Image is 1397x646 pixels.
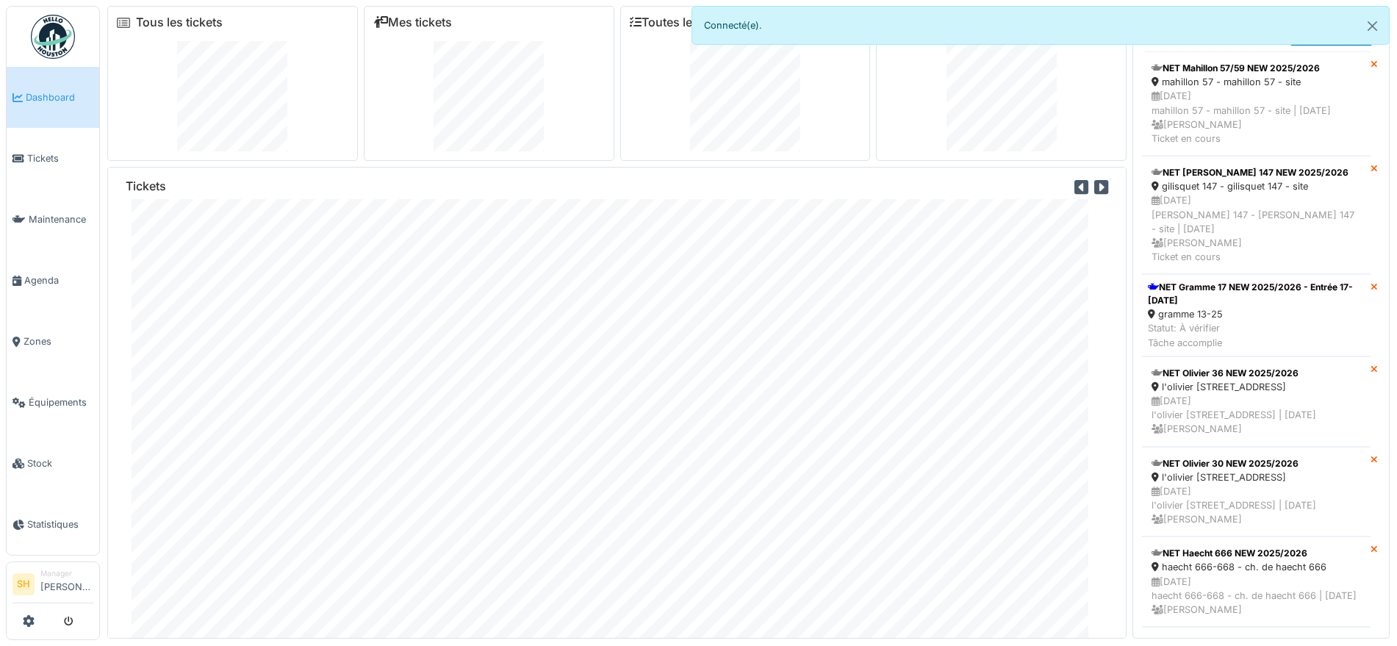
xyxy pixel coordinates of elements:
[31,15,75,59] img: Badge_color-CXgf-gQk.svg
[1142,536,1371,627] a: NET Haecht 666 NEW 2025/2026 haecht 666-668 - ch. de haecht 666 [DATE]haecht 666-668 - ch. de hae...
[1152,166,1361,179] div: NET [PERSON_NAME] 147 NEW 2025/2026
[26,90,93,104] span: Dashboard
[1142,356,1371,447] a: NET Olivier 36 NEW 2025/2026 l'olivier [STREET_ADDRESS] [DATE]l'olivier [STREET_ADDRESS] | [DATE]...
[1152,560,1361,574] div: haecht 666-668 - ch. de haecht 666
[1152,394,1361,437] div: [DATE] l'olivier [STREET_ADDRESS] | [DATE] [PERSON_NAME]
[1152,89,1361,146] div: [DATE] mahillon 57 - mahillon 57 - site | [DATE] [PERSON_NAME] Ticket en cours
[40,568,93,600] li: [PERSON_NAME]
[1152,75,1361,89] div: mahillon 57 - mahillon 57 - site
[1356,7,1389,46] button: Close
[1152,380,1361,394] div: l'olivier [STREET_ADDRESS]
[373,15,452,29] a: Mes tickets
[1152,547,1361,560] div: NET Haecht 666 NEW 2025/2026
[7,250,99,311] a: Agenda
[1148,307,1365,321] div: gramme 13-25
[1142,51,1371,156] a: NET Mahillon 57/59 NEW 2025/2026 mahillon 57 - mahillon 57 - site [DATE]mahillon 57 - mahillon 57...
[12,573,35,595] li: SH
[7,67,99,128] a: Dashboard
[7,372,99,433] a: Équipements
[12,568,93,603] a: SH Manager[PERSON_NAME]
[24,273,93,287] span: Agenda
[1142,274,1371,356] a: NET Gramme 17 NEW 2025/2026 - Entrée 17- [DATE] gramme 13-25 Statut: À vérifierTâche accomplie
[1148,321,1365,349] div: Statut: À vérifier Tâche accomplie
[1152,62,1361,75] div: NET Mahillon 57/59 NEW 2025/2026
[7,433,99,494] a: Stock
[40,568,93,579] div: Manager
[1152,470,1361,484] div: l'olivier [STREET_ADDRESS]
[1152,179,1361,193] div: gilisquet 147 - gilisquet 147 - site
[7,189,99,250] a: Maintenance
[1152,575,1361,617] div: [DATE] haecht 666-668 - ch. de haecht 666 | [DATE] [PERSON_NAME]
[1142,447,1371,537] a: NET Olivier 30 NEW 2025/2026 l'olivier [STREET_ADDRESS] [DATE]l'olivier [STREET_ADDRESS] | [DATE]...
[29,212,93,226] span: Maintenance
[630,15,739,29] a: Toutes les tâches
[27,517,93,531] span: Statistiques
[136,15,223,29] a: Tous les tickets
[1152,457,1361,470] div: NET Olivier 30 NEW 2025/2026
[24,334,93,348] span: Zones
[27,151,93,165] span: Tickets
[7,128,99,189] a: Tickets
[7,494,99,555] a: Statistiques
[1152,484,1361,527] div: [DATE] l'olivier [STREET_ADDRESS] | [DATE] [PERSON_NAME]
[27,456,93,470] span: Stock
[126,179,166,193] h6: Tickets
[1148,281,1365,307] div: NET Gramme 17 NEW 2025/2026 - Entrée 17- [DATE]
[692,6,1390,45] div: Connecté(e).
[29,395,93,409] span: Équipements
[1142,156,1371,274] a: NET [PERSON_NAME] 147 NEW 2025/2026 gilisquet 147 - gilisquet 147 - site [DATE][PERSON_NAME] 147 ...
[7,311,99,372] a: Zones
[1152,193,1361,264] div: [DATE] [PERSON_NAME] 147 - [PERSON_NAME] 147 - site | [DATE] [PERSON_NAME] Ticket en cours
[1152,367,1361,380] div: NET Olivier 36 NEW 2025/2026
